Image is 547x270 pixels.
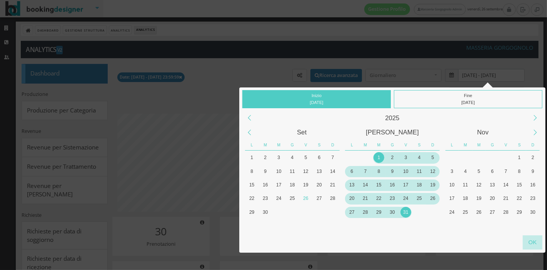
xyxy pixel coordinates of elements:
[526,192,540,205] div: Domenica, Novembre 23
[312,164,326,178] div: Sabato, Settembre 13
[372,151,385,164] div: Mercoledì, Ottobre 1
[387,207,398,218] div: 30
[527,124,544,141] div: Next Month
[474,193,484,204] div: 19
[426,178,440,191] div: Domenica, Ottobre 19
[513,178,526,191] div: Sabato, Novembre 15
[260,152,271,163] div: 2
[447,207,457,218] div: 24
[413,219,426,232] div: Sabato, Novembre 8
[474,207,484,218] div: 26
[413,151,426,164] div: Sabato, Ottobre 4
[387,179,398,190] div: 16
[499,151,513,164] div: Venerdì, Ottobre 31
[347,125,437,139] div: Ottobre
[486,178,499,191] div: Giovedì, Novembre 13
[513,205,526,219] div: Sabato, Novembre 29
[527,152,538,163] div: 2
[273,152,284,163] div: 3
[260,166,271,177] div: 9
[260,207,271,218] div: 30
[273,193,284,204] div: 24
[414,193,425,204] div: 25
[258,164,272,178] div: Martedì, Settembre 9
[359,151,372,164] div: Martedì, Settembre 30
[445,164,459,178] div: Lunedì, Novembre 3
[272,219,285,232] div: Mercoledì, Ottobre 8
[247,193,257,204] div: 22
[299,151,312,164] div: Venerdì, Settembre 5
[327,193,338,204] div: 28
[257,125,347,139] div: Settembre
[314,152,325,163] div: 6
[460,166,471,177] div: 4
[486,151,499,164] div: Giovedì, Ottobre 30
[426,164,440,178] div: Domenica, Ottobre 12
[500,193,511,204] div: 21
[260,193,271,204] div: 23
[499,219,513,232] div: Venerdì, Dicembre 5
[400,207,411,218] div: 31
[287,193,298,204] div: 25
[285,164,299,178] div: Giovedì, Settembre 11
[245,151,258,164] div: Lunedì, Settembre 1
[413,164,426,178] div: Sabato, Ottobre 11
[399,219,412,232] div: Venerdì, Novembre 7
[372,178,385,191] div: Mercoledì, Ottobre 15
[445,205,459,219] div: Lunedì, Novembre 24
[260,179,271,190] div: 16
[347,193,357,204] div: 20
[345,164,359,178] div: Lunedì, Ottobre 6
[326,140,340,151] div: Domenica
[299,205,312,219] div: Venerdì, Ottobre 3
[459,164,472,178] div: Martedì, Novembre 4
[285,151,299,164] div: Giovedì, Settembre 4
[314,179,325,190] div: 20
[514,166,525,177] div: 8
[386,140,399,151] div: Giovedì
[360,166,371,177] div: 7
[400,152,411,163] div: 3
[300,179,311,190] div: 19
[445,151,459,164] div: Lunedì, Ottobre 27
[514,152,525,163] div: 1
[385,205,399,219] div: Giovedì, Ottobre 30
[459,140,472,151] div: Martedì
[427,152,438,163] div: 5
[445,219,459,232] div: Lunedì, Dicembre 1
[413,205,426,219] div: Sabato, Novembre 1
[526,178,540,191] div: Domenica, Novembre 16
[272,164,285,178] div: Mercoledì, Settembre 10
[326,219,339,232] div: Domenica, Ottobre 12
[359,178,372,191] div: Martedì, Ottobre 14
[447,193,457,204] div: 17
[326,178,339,191] div: Domenica, Settembre 21
[314,166,325,177] div: 13
[526,219,540,232] div: Domenica, Dicembre 7
[513,192,526,205] div: Sabato, Novembre 22
[387,152,398,163] div: 2
[523,235,542,250] div: OK
[360,179,371,190] div: 14
[272,205,285,219] div: Mercoledì, Ottobre 1
[426,192,440,205] div: Domenica, Ottobre 26
[272,140,285,151] div: Mercoledì
[487,193,498,204] div: 20
[312,151,326,164] div: Sabato, Settembre 6
[486,205,499,219] div: Giovedì, Novembre 27
[374,166,384,177] div: 8
[527,193,538,204] div: 23
[514,193,525,204] div: 22
[527,166,538,177] div: 9
[285,192,299,205] div: Giovedì, Settembre 25
[241,124,258,141] div: Previous Month
[372,192,385,205] div: Mercoledì, Ottobre 22
[345,205,359,219] div: Lunedì, Ottobre 27
[472,140,486,151] div: Mercoledì
[241,109,258,127] div: Previous Year
[500,207,511,218] div: 28
[312,140,326,151] div: Sabato
[527,207,538,218] div: 30
[472,219,486,232] div: Mercoledì, Dicembre 3
[299,140,312,151] div: Venerdì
